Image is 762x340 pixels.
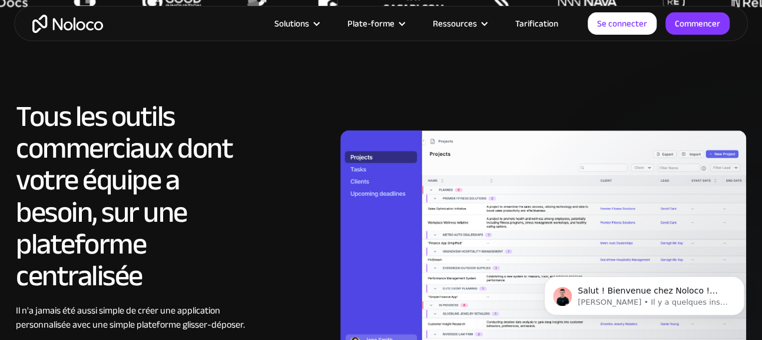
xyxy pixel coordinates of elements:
[665,12,730,35] a: Commencer
[347,15,395,32] font: Plate-forme
[675,15,720,32] font: Commencer
[333,16,418,31] div: Plate-forme
[597,15,647,32] font: Se connecter
[418,16,501,31] div: Ressources
[526,252,762,334] iframe: Message de notifications d'interphone
[16,301,245,333] font: Il n'a jamais été aussi simple de créer une application personnalisée avec une simple plateforme ...
[260,16,333,31] div: Solutions
[515,15,558,32] font: Tarification
[274,15,309,32] font: Solutions
[16,89,233,303] font: Tous les outils commerciaux dont votre équipe a besoin, sur une plateforme centralisée
[588,12,657,35] a: Se connecter
[501,16,573,31] a: Tarification
[433,15,477,32] font: Ressources
[32,15,103,33] a: maison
